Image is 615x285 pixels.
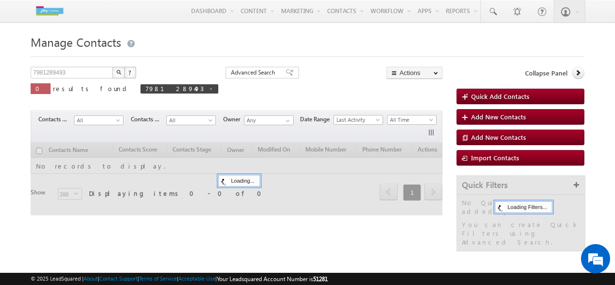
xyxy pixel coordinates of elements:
span: results found [53,84,130,93]
img: Custom Logo [31,2,69,19]
span: Contacts Stage [38,115,74,124]
a: All [166,115,216,125]
a: Contact Support [99,275,138,282]
span: All Time [387,115,434,124]
a: About [84,275,98,282]
span: 7981289493 [145,84,204,93]
span: Add New Contacts [471,113,526,121]
span: Import Contacts [471,153,519,162]
span: Your Leadsquared Account Number is [217,275,328,283]
a: Last Activity [334,115,383,125]
span: Date Range [300,115,334,124]
span: Advanced Search [231,68,278,77]
button: ? [124,67,136,78]
span: 51281 [313,275,328,283]
input: Type to Search [244,115,294,125]
span: All [167,116,213,125]
span: Owner [223,115,244,124]
span: Contacts Source [131,115,166,124]
span: Add New Contacts [471,133,526,141]
span: Collapse Panel [525,69,567,77]
div: Loading Filters... [495,201,552,213]
button: Actions [387,67,442,79]
span: Last Activity [334,115,380,124]
a: Acceptable Use [178,275,215,282]
span: © 2025 LeadSquared | | | | | [31,274,328,284]
div: Loading... [218,175,260,187]
a: Show All Items [281,116,293,126]
a: All [74,115,123,125]
span: 0 [35,84,46,93]
span: All [74,116,121,125]
a: All Time [387,115,437,125]
img: Search [116,70,121,75]
span: Manage Contacts [31,34,121,50]
span: ? [128,68,133,76]
span: Quick Add Contacts [471,92,529,100]
a: Terms of Service [139,275,177,282]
